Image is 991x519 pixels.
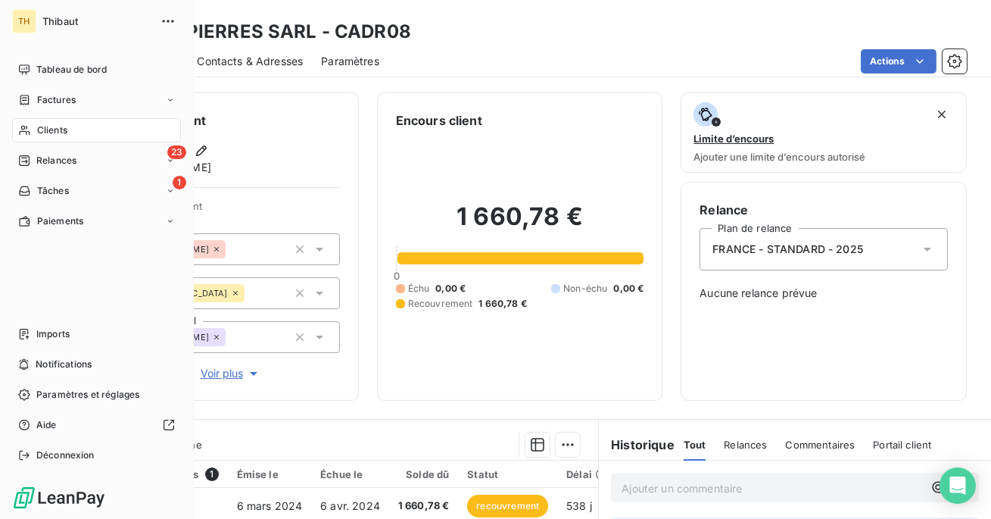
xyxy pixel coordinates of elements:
span: Thibaut [42,15,151,27]
div: Open Intercom Messenger [940,467,976,504]
span: Commentaires [786,439,855,451]
span: Non-échu [563,282,607,295]
div: Solde dû [398,468,450,480]
span: 0,00 € [613,282,644,295]
a: Factures [12,88,181,112]
span: Factures [37,93,76,107]
div: Statut [467,468,548,480]
h6: Historique [599,436,675,454]
h6: Encours client [396,111,482,130]
span: 1 [205,467,219,481]
a: Imports [12,322,181,346]
div: Émise le [237,468,303,480]
span: 1 [173,176,186,189]
h6: Relance [700,201,948,219]
div: Échue le [320,468,380,480]
span: 6 mars 2024 [237,499,303,512]
span: Limite d’encours [693,133,774,145]
a: 1Tâches [12,179,181,203]
a: Paiements [12,209,181,233]
span: Relances [724,439,767,451]
span: Paramètres et réglages [36,388,139,402]
span: 6 avr. 2024 [320,499,380,512]
span: Clients [37,123,67,137]
span: recouvrement [467,495,548,517]
span: Portail client [873,439,931,451]
span: Propriétés Client [122,200,340,221]
a: Tableau de bord [12,58,181,82]
span: 0,00 € [435,282,466,295]
a: Clients [12,118,181,142]
a: Aide [12,413,181,437]
span: 1 660,78 € [478,297,527,311]
span: Tâches [37,184,69,198]
button: Actions [861,49,936,73]
span: Paiements [37,214,83,228]
span: Imports [36,327,70,341]
span: 23 [167,145,186,159]
span: Recouvrement [408,297,473,311]
a: Paramètres et réglages [12,383,181,407]
span: 0 [394,270,400,282]
span: Tableau de bord [36,63,107,77]
span: Contacts & Adresses [197,54,303,69]
button: Limite d’encoursAjouter une limite d’encours autorisé [681,92,967,173]
h6: Informations client [92,111,340,130]
input: Ajouter une valeur [226,330,238,344]
span: Aide [36,418,57,432]
span: Relances [36,154,76,167]
h3: ADRI-PIERRES SARL - CADR08 [133,18,411,45]
span: Déconnexion [36,449,95,462]
span: Échu [408,282,430,295]
span: Aucune relance prévue [700,286,948,301]
span: Ajouter une limite d’encours autorisé [693,151,865,163]
span: 538 j [566,499,592,512]
button: Voir plus [122,365,340,382]
span: Tout [684,439,706,451]
input: Ajouter une valeur [245,286,257,300]
h2: 1 660,78 € [396,202,644,247]
span: Notifications [36,358,92,371]
input: Ajouter une valeur [226,242,238,256]
span: Voir plus [201,366,261,381]
img: Logo LeanPay [12,486,106,510]
a: 23Relances [12,149,181,173]
div: Délai [566,468,607,480]
span: FRANCE - STANDARD - 2025 [712,242,863,257]
div: TH [12,9,36,33]
span: 1 660,78 € [398,499,450,514]
span: Paramètres [321,54,379,69]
